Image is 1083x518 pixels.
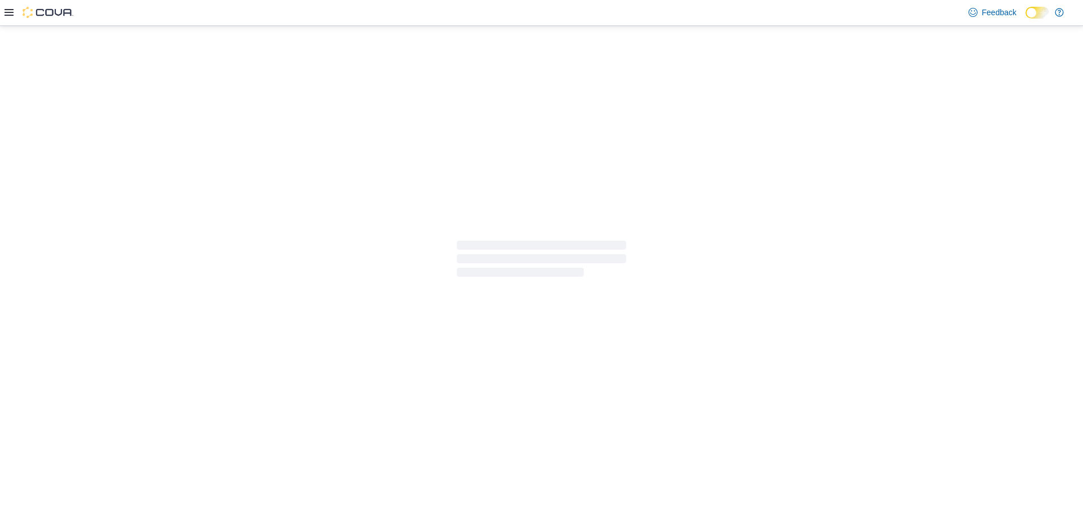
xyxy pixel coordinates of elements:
span: Feedback [982,7,1016,18]
span: Loading [457,243,626,279]
input: Dark Mode [1025,7,1049,19]
img: Cova [23,7,73,18]
a: Feedback [964,1,1021,24]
